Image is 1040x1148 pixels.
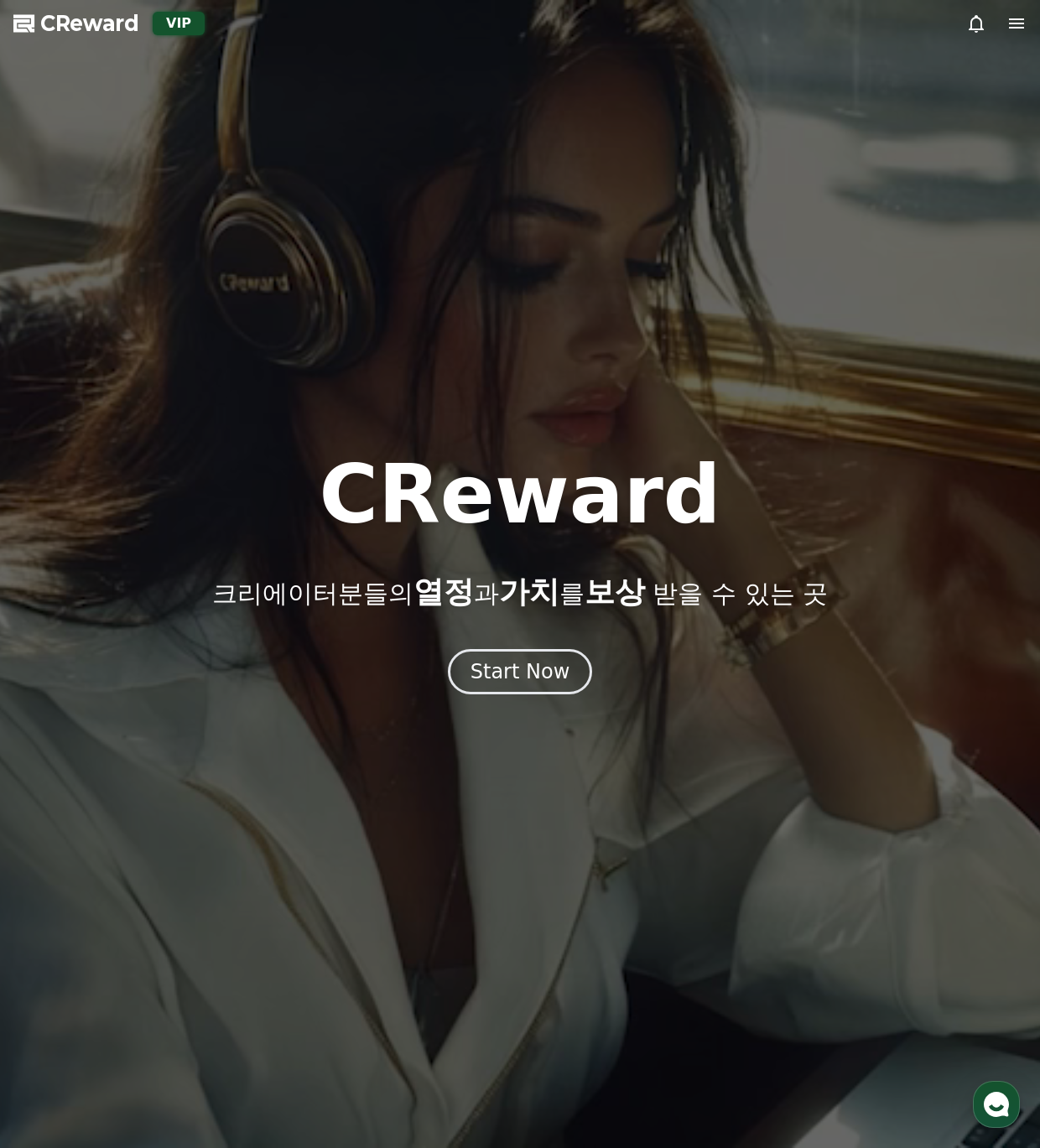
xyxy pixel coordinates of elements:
[585,574,645,609] span: 보상
[471,658,570,685] div: Start Now
[499,574,559,609] span: 가치
[319,455,720,535] h1: CReward
[153,12,205,35] div: VIP
[448,649,593,694] button: Start Now
[413,574,474,609] span: 열정
[448,666,593,682] a: Start Now
[212,575,828,609] p: 크리에이터분들의 과 를 받을 수 있는 곳
[13,10,139,37] a: CReward
[40,10,139,37] span: CReward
